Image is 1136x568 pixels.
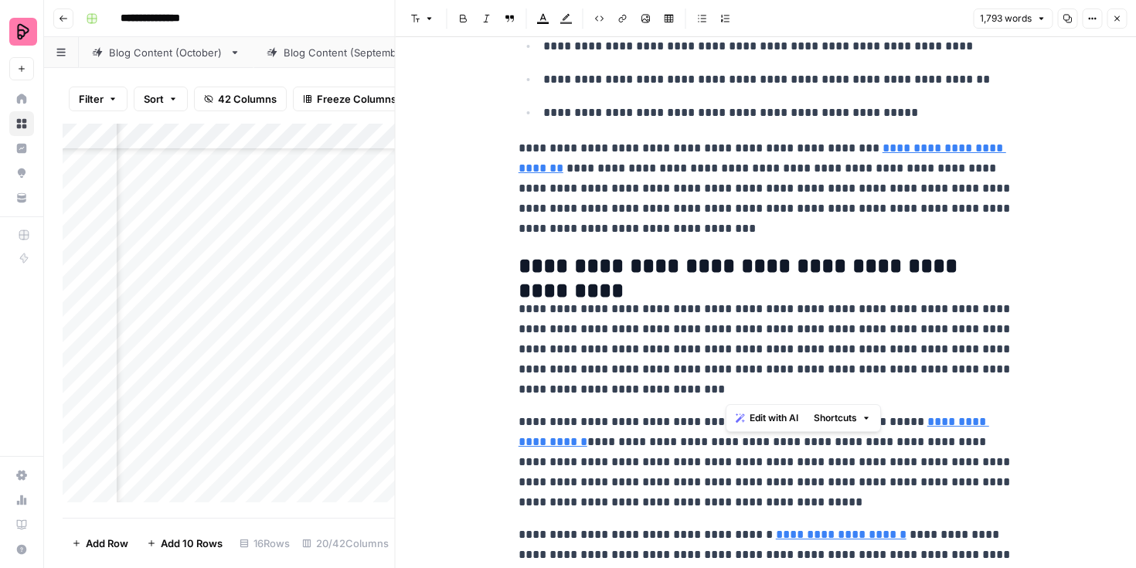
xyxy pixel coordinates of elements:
[9,87,34,111] a: Home
[194,87,287,111] button: 42 Columns
[138,531,232,556] button: Add 10 Rows
[9,512,34,537] a: Learning Hub
[134,87,188,111] button: Sort
[9,185,34,210] a: Your Data
[79,37,253,68] a: Blog Content (October)
[284,45,412,60] div: Blog Content (September)
[218,91,277,107] span: 42 Columns
[9,111,34,136] a: Browse
[9,12,34,51] button: Workspace: Preply
[9,537,34,562] button: Help + Support
[233,531,296,556] div: 16 Rows
[63,531,138,556] button: Add Row
[808,408,877,428] button: Shortcuts
[9,488,34,512] a: Usage
[144,91,164,107] span: Sort
[9,136,34,161] a: Insights
[9,18,37,46] img: Preply Logo
[69,87,128,111] button: Filter
[9,161,34,185] a: Opportunities
[79,91,104,107] span: Filter
[296,531,395,556] div: 20/42 Columns
[317,91,396,107] span: Freeze Columns
[253,37,442,68] a: Blog Content (September)
[973,9,1053,29] button: 1,793 words
[750,411,798,425] span: Edit with AI
[814,411,857,425] span: Shortcuts
[9,463,34,488] a: Settings
[109,45,223,60] div: Blog Content (October)
[293,87,406,111] button: Freeze Columns
[980,12,1032,26] span: 1,793 words
[86,536,128,551] span: Add Row
[161,536,223,551] span: Add 10 Rows
[730,408,804,428] button: Edit with AI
